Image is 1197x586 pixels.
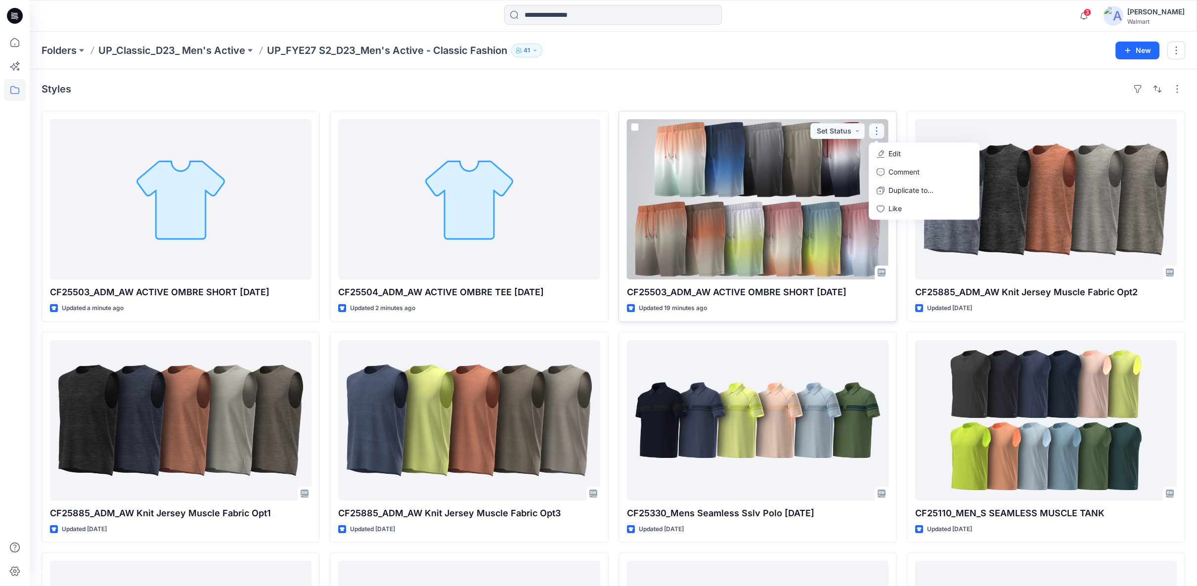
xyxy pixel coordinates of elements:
[511,44,542,57] button: 41
[1083,8,1091,16] span: 3
[98,44,245,57] a: UP_Classic_D23_ Men's Active
[50,340,311,500] a: CF25885_ADM_AW Knit Jersey Muscle Fabric Opt1
[627,340,888,500] a: CF25330_Mens Seamless Sslv Polo 11JUL25
[1127,18,1185,25] div: Walmart
[338,340,600,500] a: CF25885_ADM_AW Knit Jersey Muscle Fabric Opt3
[50,119,311,279] a: CF25503_ADM_AW ACTIVE OMBRE SHORT 23MAY25
[627,285,888,299] p: CF25503_ADM_AW ACTIVE OMBRE SHORT [DATE]
[627,119,888,279] a: CF25503_ADM_AW ACTIVE OMBRE SHORT 22AUG25
[42,83,71,95] h4: Styles
[888,148,901,159] p: Edit
[50,285,311,299] p: CF25503_ADM_AW ACTIVE OMBRE SHORT [DATE]
[338,506,600,520] p: CF25885_ADM_AW Knit Jersey Muscle Fabric Opt3
[62,303,124,314] p: Updated a minute ago
[350,303,415,314] p: Updated 2 minutes ago
[338,119,600,279] a: CF25504_ADM_AW ACTIVE OMBRE TEE 23MAY25
[639,303,707,314] p: Updated 19 minutes ago
[350,524,395,535] p: Updated [DATE]
[927,303,972,314] p: Updated [DATE]
[888,167,920,177] p: Comment
[871,144,977,163] a: Edit
[1104,6,1123,26] img: avatar
[62,524,107,535] p: Updated [DATE]
[267,44,507,57] p: UP_FYE27 S2_D23_Men's Active - Classic Fashion
[1127,6,1185,18] div: [PERSON_NAME]
[1115,42,1159,59] button: New
[888,185,933,195] p: Duplicate to...
[915,285,1177,299] p: CF25885_ADM_AW Knit Jersey Muscle Fabric Opt2
[42,44,77,57] a: Folders
[915,119,1177,279] a: CF25885_ADM_AW Knit Jersey Muscle Fabric Opt2
[50,506,311,520] p: CF25885_ADM_AW Knit Jersey Muscle Fabric Opt1
[888,203,902,214] p: Like
[524,45,530,56] p: 41
[915,506,1177,520] p: CF25110_MEN_S SEAMLESS MUSCLE TANK
[627,506,888,520] p: CF25330_Mens Seamless Sslv Polo [DATE]
[639,524,684,535] p: Updated [DATE]
[915,340,1177,500] a: CF25110_MEN_S SEAMLESS MUSCLE TANK
[927,524,972,535] p: Updated [DATE]
[338,285,600,299] p: CF25504_ADM_AW ACTIVE OMBRE TEE [DATE]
